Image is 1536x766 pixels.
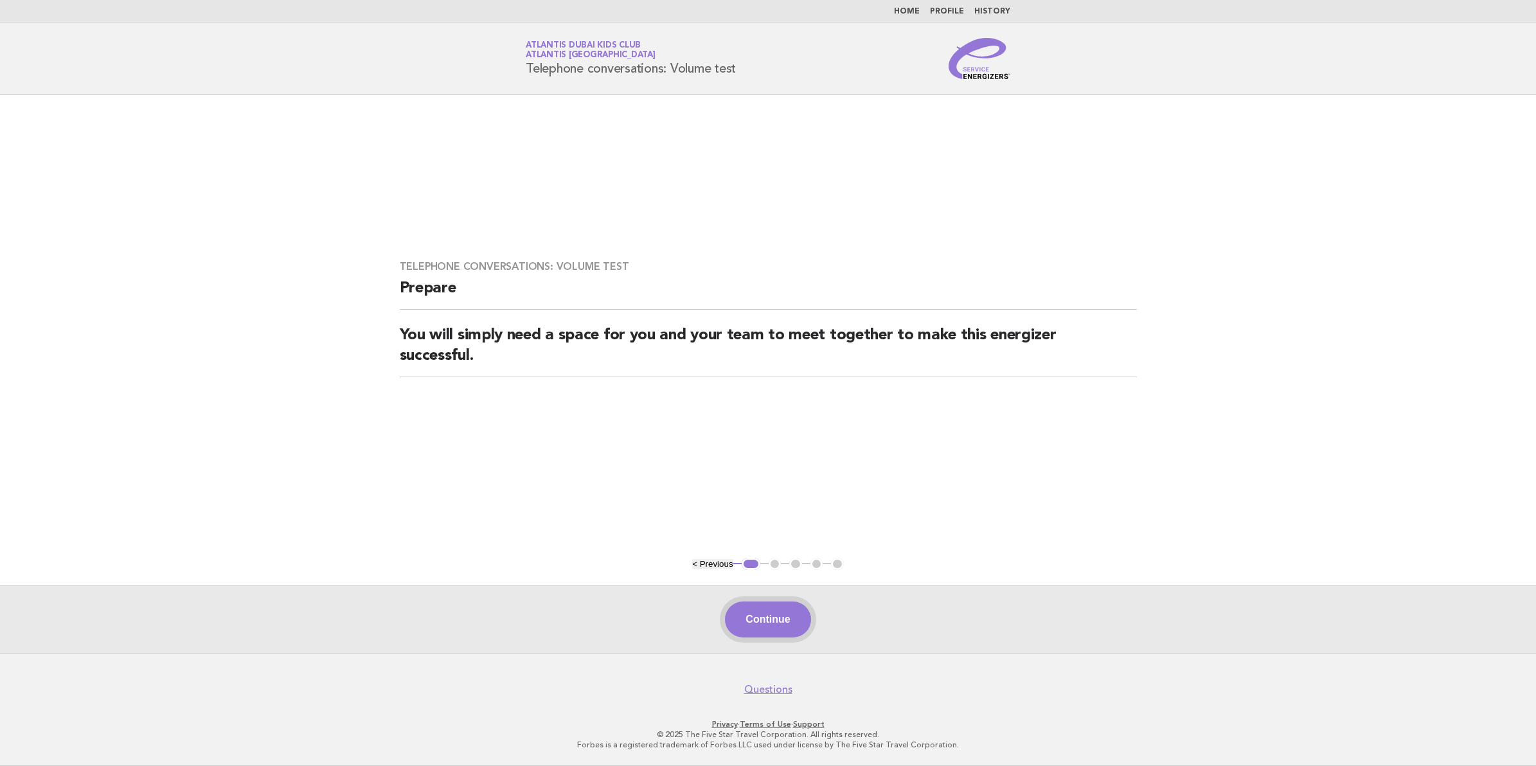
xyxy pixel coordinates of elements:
[793,720,825,729] a: Support
[526,41,656,59] a: Atlantis Dubai Kids ClubAtlantis [GEOGRAPHIC_DATA]
[375,740,1161,750] p: Forbes is a registered trademark of Forbes LLC used under license by The Five Star Travel Corpora...
[400,260,1137,273] h3: Telephone conversations: Volume test
[725,601,810,637] button: Continue
[526,42,736,75] h1: Telephone conversations: Volume test
[526,51,656,60] span: Atlantis [GEOGRAPHIC_DATA]
[974,8,1010,15] a: History
[742,558,760,571] button: 1
[375,719,1161,729] p: · ·
[949,38,1010,79] img: Service Energizers
[740,720,791,729] a: Terms of Use
[712,720,738,729] a: Privacy
[744,683,792,696] a: Questions
[400,325,1137,377] h2: You will simply need a space for you and your team to meet together to make this energizer succes...
[375,729,1161,740] p: © 2025 The Five Star Travel Corporation. All rights reserved.
[894,8,920,15] a: Home
[692,559,733,569] button: < Previous
[400,278,1137,310] h2: Prepare
[930,8,964,15] a: Profile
